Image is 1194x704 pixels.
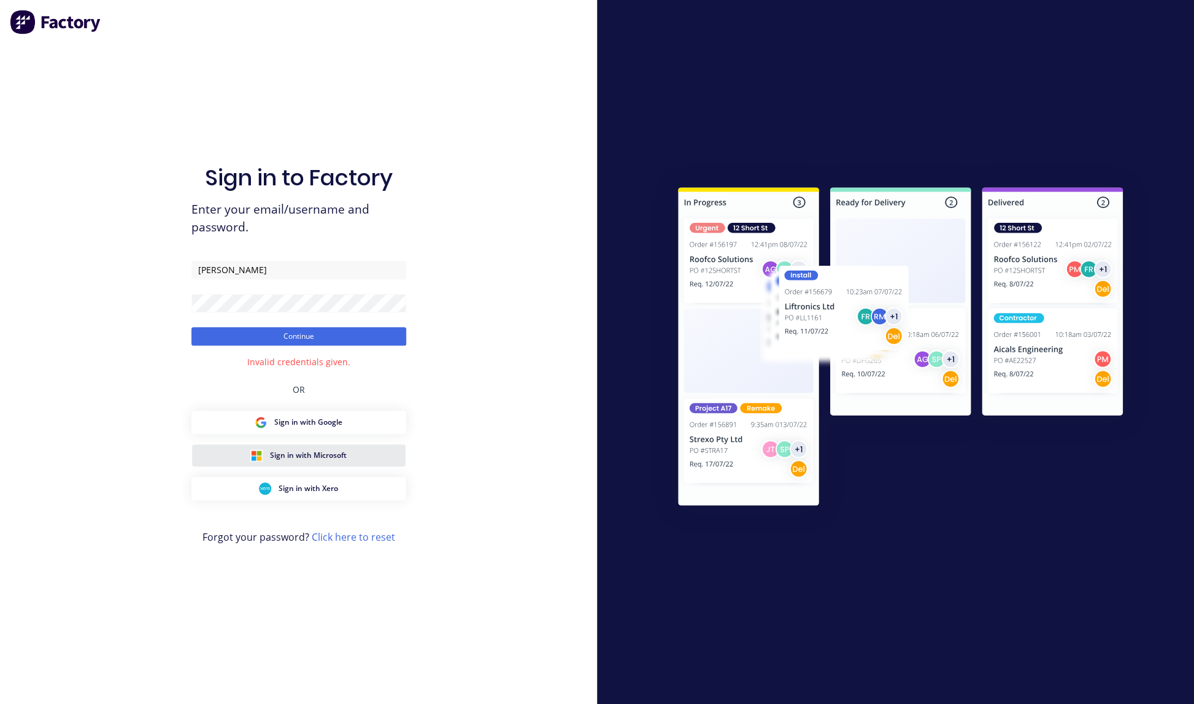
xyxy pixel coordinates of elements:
img: Google Sign in [255,416,267,428]
button: Continue [191,327,406,346]
span: Sign in with Xero [279,483,338,494]
span: Forgot your password? [202,530,395,544]
img: Factory [10,10,102,34]
span: Sign in with Microsoft [270,450,347,461]
a: Click here to reset [312,530,395,544]
span: Enter your email/username and password. [191,201,406,236]
img: Xero Sign in [259,482,271,495]
button: Google Sign inSign in with Google [191,411,406,434]
button: Microsoft Sign inSign in with Microsoft [191,444,406,467]
input: Email/Username [191,261,406,279]
img: Microsoft Sign in [250,449,263,462]
div: Invalid credentials given. [247,355,350,368]
button: Xero Sign inSign in with Xero [191,477,406,500]
h1: Sign in to Factory [205,164,393,191]
div: OR [293,368,305,411]
span: Sign in with Google [274,417,342,428]
img: Sign in [651,163,1150,535]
